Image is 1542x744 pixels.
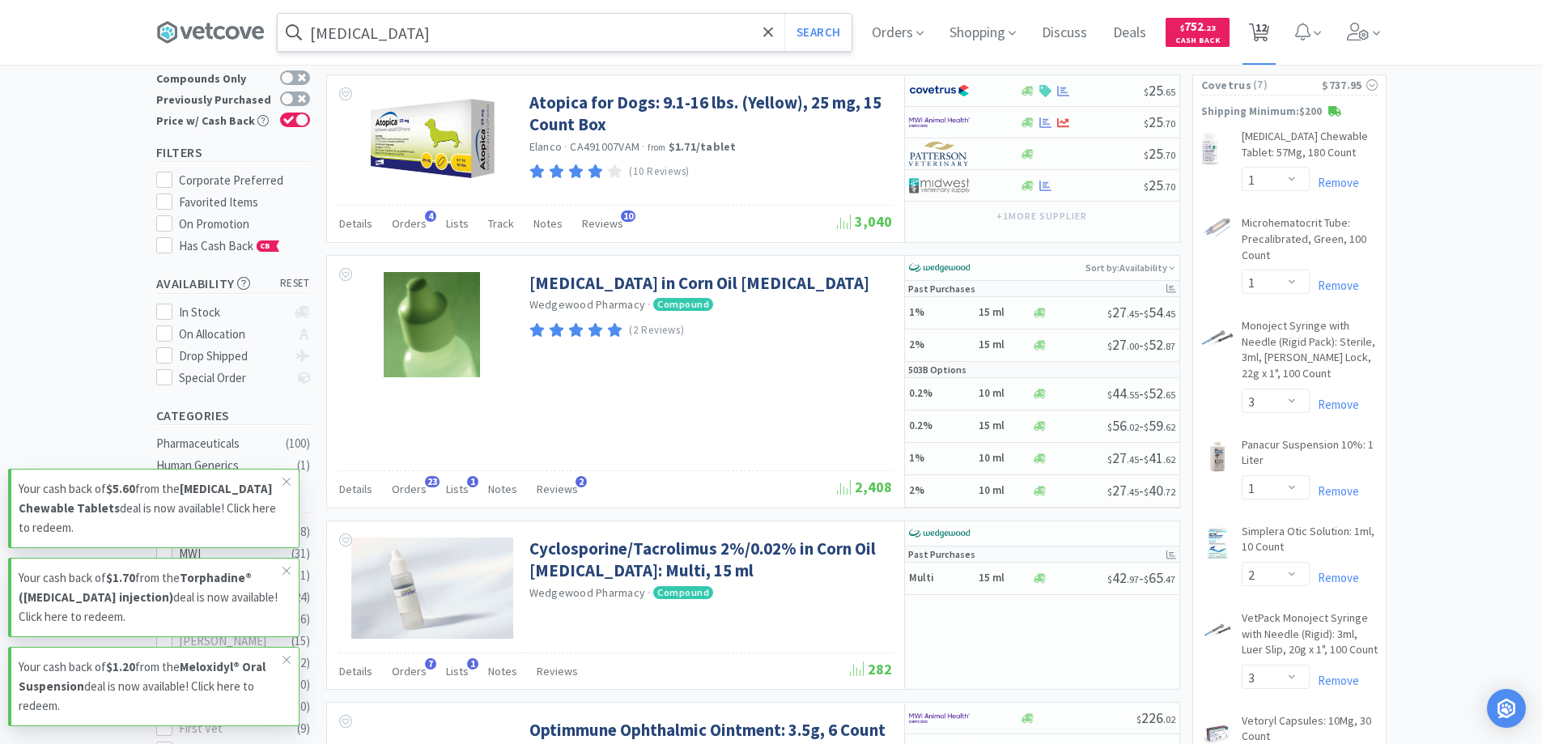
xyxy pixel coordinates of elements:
span: 42 [1107,568,1139,587]
span: Lists [446,664,469,678]
a: Panacur Suspension 10%: 1 Liter [1242,437,1378,475]
span: 23 [425,476,440,487]
span: $ [1144,389,1149,401]
a: $752.23Cash Back [1166,11,1230,54]
span: $ [1107,308,1112,320]
strong: $1.20 [106,659,135,674]
span: Orders [392,482,427,496]
a: Discuss [1035,26,1094,40]
span: . 65 [1163,389,1175,401]
img: f599e3af8ca64a0783ae3959ecf4fef9_26152.png [1201,440,1234,473]
span: . 70 [1163,117,1175,130]
span: Details [339,216,372,231]
span: 27 [1107,335,1139,354]
span: $ [1144,181,1149,193]
a: Remove [1310,483,1359,499]
span: Track [488,216,514,231]
span: 40 [1144,481,1175,500]
a: Atopica for Dogs: 9.1-16 lbs. (Yellow), 25 mg, 15 Count Box [529,91,888,136]
span: . 65 [1163,86,1175,98]
img: b166fad8d913426e8228bf4a43163d47_497097.png [351,91,513,185]
span: reset [280,275,310,292]
span: $ [1144,486,1149,498]
span: . 87 [1163,340,1175,352]
span: $ [1144,340,1149,352]
span: - [1107,568,1175,587]
button: +1more supplier [988,205,1094,227]
input: Search by item, sku, manufacturer, ingredient, size... [278,14,852,51]
div: ( 10 ) [291,675,310,695]
div: ( 16 ) [291,610,310,629]
span: 52 [1144,335,1175,354]
span: Has Cash Back [179,238,280,253]
span: - [1107,335,1175,354]
a: 12 [1243,28,1276,42]
span: - [1107,481,1175,500]
a: [MEDICAL_DATA] in Corn Oil [MEDICAL_DATA] [529,272,869,294]
img: e40baf8987b14801afb1611fffac9ca4_8.png [909,256,970,280]
img: f6b2451649754179b5b4e0c70c3f7cb0_2.png [909,706,970,730]
a: Remove [1310,278,1359,293]
h6: 10 ml [979,484,1027,498]
span: . 72 [1163,486,1175,498]
span: ( 7 ) [1251,77,1322,93]
span: Lists [446,482,469,496]
span: $ [1107,486,1112,498]
span: Orders [392,664,427,678]
div: ( 1 ) [297,456,310,475]
span: 7 [425,658,436,670]
span: CA491007VAM [570,139,639,154]
p: Your cash back of from the deal is now available! Click here to redeem. [19,568,282,627]
span: . 45 [1163,308,1175,320]
span: 52 [1144,384,1175,402]
img: e40baf8987b14801afb1611fffac9ca4_8.png [909,521,970,546]
span: Reviews [537,482,578,496]
div: $737.95 [1322,76,1377,94]
span: Cash Back [1175,36,1220,47]
div: Drop Shipped [179,346,287,366]
div: Open Intercom Messenger [1487,689,1526,728]
p: Past Purchases [908,281,975,296]
a: Remove [1310,673,1359,688]
p: 503B Options [908,362,966,377]
span: 1 [467,476,478,487]
strong: $1.71 / tablet [669,139,737,154]
a: Remove [1310,570,1359,585]
span: . 45 [1127,308,1139,320]
a: [MEDICAL_DATA] Chewable Tablet: 57Mg, 180 Count [1242,129,1378,167]
div: Pharmaceuticals [156,434,287,453]
span: 1 [467,658,478,670]
img: 4dd14cff54a648ac9e977f0c5da9bc2e_5.png [909,173,970,198]
span: $ [1107,421,1112,433]
span: - [1107,303,1175,321]
span: · [648,585,651,600]
span: 56 [1107,416,1139,435]
h5: Categories [156,406,310,425]
a: Simplera Otic Solution: 1ml, 10 Count [1242,524,1378,562]
a: Remove [1310,397,1359,412]
h6: 15 ml [979,419,1027,433]
a: Elanco [529,139,563,154]
span: . 00 [1127,340,1139,352]
span: . 55 [1127,389,1139,401]
h5: 1% [909,306,974,320]
span: from [648,142,665,153]
a: Remove [1310,175,1359,190]
span: Reviews [537,664,578,678]
div: ( 15 ) [291,631,310,651]
span: Details [339,664,372,678]
div: Price w/ Cash Back [156,113,272,126]
span: 10 [621,210,635,222]
span: 3,040 [837,212,892,231]
img: f6b2451649754179b5b4e0c70c3f7cb0_2.png [909,110,970,134]
a: Cyclosporine/Tacrolimus 2%/0.02% in Corn Oil [MEDICAL_DATA]: Multi, 15 ml [529,538,888,582]
span: 27 [1107,303,1139,321]
span: $ [1180,23,1184,33]
span: 25 [1144,81,1175,100]
div: ( 31 ) [291,566,310,585]
span: $ [1144,573,1149,585]
span: CB [257,241,274,251]
div: On Allocation [179,325,287,344]
h5: 2% [909,484,974,498]
span: . 02 [1127,421,1139,433]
